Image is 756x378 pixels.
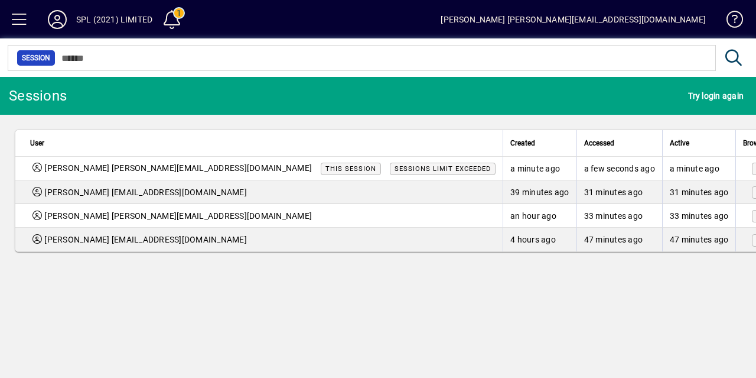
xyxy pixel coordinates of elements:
td: 47 minutes ago [576,228,662,251]
div: [PERSON_NAME] [PERSON_NAME][EMAIL_ADDRESS][DOMAIN_NAME] [441,10,706,29]
td: 33 minutes ago [576,204,662,228]
td: 47 minutes ago [662,228,736,251]
span: This session [325,165,376,173]
button: Try login again [685,85,747,106]
td: 39 minutes ago [503,180,576,204]
span: [PERSON_NAME] [EMAIL_ADDRESS][DOMAIN_NAME] [44,186,247,198]
a: Knowledge Base [718,2,741,41]
span: [PERSON_NAME] [EMAIL_ADDRESS][DOMAIN_NAME] [44,234,247,245]
td: an hour ago [503,204,576,228]
td: 4 hours ago [503,228,576,251]
div: Sessions [9,86,67,105]
span: Active [670,137,689,150]
td: 33 minutes ago [662,204,736,228]
div: SPL (2021) LIMITED [76,10,152,29]
td: a minute ago [503,157,576,180]
span: Sessions limit exceeded [395,165,491,173]
span: Accessed [584,137,614,150]
td: a few seconds ago [576,157,662,180]
button: Profile [38,9,76,30]
td: 31 minutes ago [662,180,736,204]
span: User [30,137,44,150]
td: 31 minutes ago [576,180,662,204]
span: Created [510,137,535,150]
span: Session [22,52,50,64]
span: Try login again [688,86,744,105]
span: [PERSON_NAME] [PERSON_NAME][EMAIL_ADDRESS][DOMAIN_NAME] [44,162,312,175]
span: [PERSON_NAME] [PERSON_NAME][EMAIL_ADDRESS][DOMAIN_NAME] [44,210,312,222]
td: a minute ago [662,157,736,180]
